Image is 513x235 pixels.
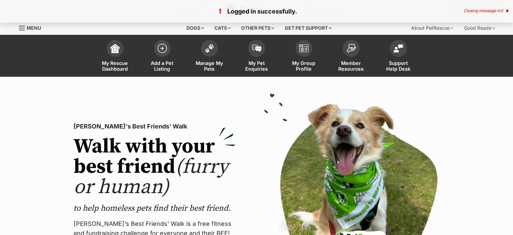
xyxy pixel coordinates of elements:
[74,137,235,197] h2: Walk with your best friend
[280,37,327,77] a: My Group Profile
[194,60,225,72] span: Manage My Pets
[91,37,139,77] a: My Rescue Dashboard
[147,60,177,72] span: Add a Pet Listing
[252,45,261,52] img: pet-enquiries-icon-7e3ad2cf08bfb03b45e93fb7055b45f3efa6380592205ae92323e6603595dc1f.svg
[100,60,130,72] span: My Rescue Dashboard
[375,37,422,77] a: Support Help Desk
[210,21,235,35] div: Cats
[299,44,309,52] img: group-profile-icon-3fa3cf56718a62981997c0bc7e787c4b2cf8bcc04b72c1350f741eb67cf2f40e.svg
[327,37,375,77] a: Member Resources
[139,37,186,77] a: Add a Pet Listing
[19,21,46,33] a: Menu
[186,37,233,77] a: Manage My Pets
[289,60,319,72] span: My Group Profile
[27,25,41,31] span: Menu
[241,60,272,72] span: My Pet Enquiries
[74,154,228,200] span: (furry or human)
[205,44,214,53] img: manage-my-pets-icon-02211641906a0b7f246fdf0571729dbe1e7629f14944591b6c1af311fb30b64b.svg
[74,203,235,214] p: to help homeless pets find their best friend.
[459,21,500,35] div: Good Reads
[280,21,336,35] div: Get pet support
[158,44,167,53] img: add-pet-listing-icon-0afa8454b4691262ce3f59096e99ab1cd57d4a30225e0717b998d2c9b9846f56.svg
[182,21,209,35] div: Dogs
[394,44,403,52] img: help-desk-icon-fdf02630f3aa405de69fd3d07c3f3aa587a6932b1a1747fa1d2bba05be0121f9.svg
[110,44,120,53] img: dashboard-icon-eb2f2d2d3e046f16d808141f083e7271f6b2e854fb5c12c21221c1fb7104beca.svg
[233,37,280,77] a: My Pet Enquiries
[336,60,366,72] span: Member Resources
[346,44,356,53] img: member-resources-icon-8e73f808a243e03378d46382f2149f9095a855e16c252ad45f914b54edf8863c.svg
[383,60,414,72] span: Support Help Desk
[236,21,279,35] div: Other pets
[74,122,235,131] p: [PERSON_NAME]'s Best Friends' Walk
[406,21,458,35] div: About PetRescue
